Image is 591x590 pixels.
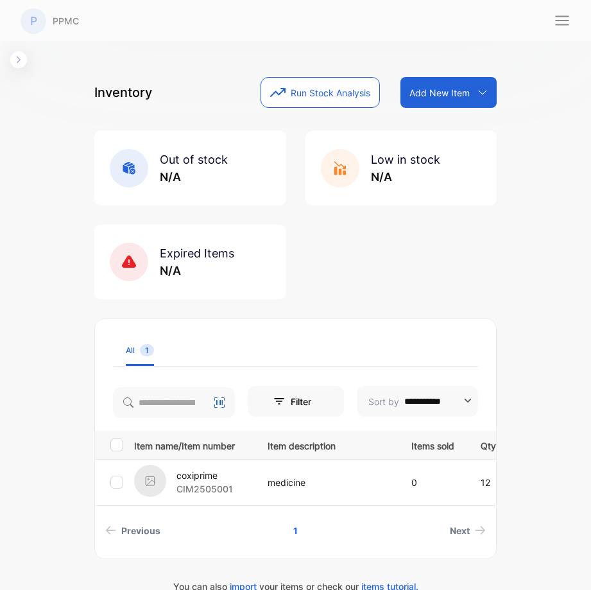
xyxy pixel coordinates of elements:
[411,476,454,489] p: 0
[481,476,536,489] p: 12
[450,524,470,537] span: Next
[445,519,491,542] a: Next page
[126,345,154,356] div: All
[368,395,399,408] p: Sort by
[409,86,470,100] p: Add New Item
[268,437,385,453] p: Item description
[134,465,166,497] img: item
[160,153,228,166] span: Out of stock
[53,14,79,28] p: PPMC
[278,519,313,542] a: Page 1 is your current page
[160,247,234,260] span: Expired Items
[160,262,234,279] p: N/A
[481,437,536,453] p: Qty available
[261,77,380,108] button: Run Stock Analysis
[140,344,154,356] span: 1
[176,469,233,482] p: coxiprime
[411,437,454,453] p: Items sold
[30,13,37,30] p: P
[121,524,160,537] span: Previous
[95,519,496,542] ul: Pagination
[94,83,152,102] p: Inventory
[371,168,440,186] p: N/A
[176,482,233,496] p: CIM2505001
[537,536,591,590] iframe: LiveChat chat widget
[357,386,479,417] button: Sort by
[268,476,385,489] p: medicine
[371,153,440,166] span: Low in stock
[160,168,228,186] p: N/A
[100,519,166,542] a: Previous page
[134,437,252,453] p: Item name/Item number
